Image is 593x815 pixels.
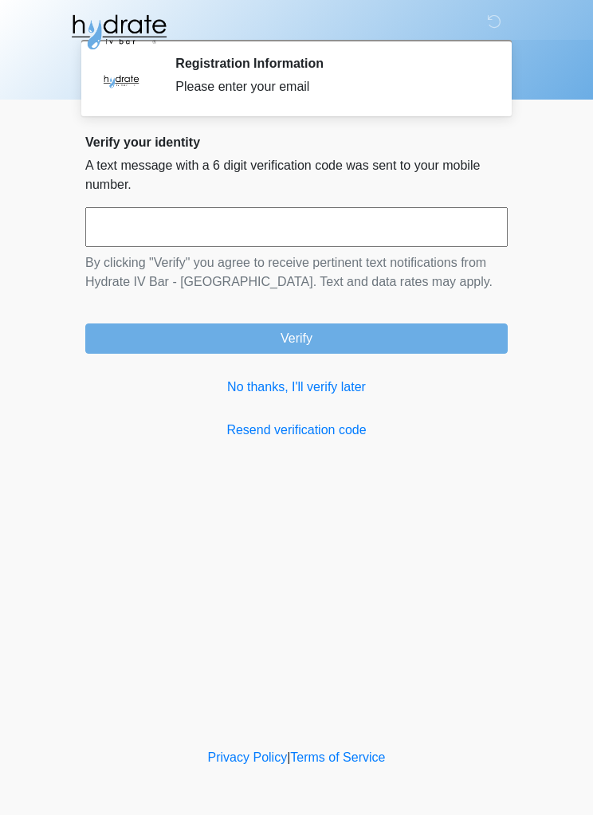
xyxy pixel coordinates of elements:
[85,378,508,397] a: No thanks, I'll verify later
[97,56,145,104] img: Agent Avatar
[85,253,508,292] p: By clicking "Verify" you agree to receive pertinent text notifications from Hydrate IV Bar - [GEO...
[69,12,168,52] img: Hydrate IV Bar - Glendale Logo
[287,750,290,764] a: |
[85,421,508,440] a: Resend verification code
[208,750,288,764] a: Privacy Policy
[175,77,484,96] div: Please enter your email
[85,135,508,150] h2: Verify your identity
[85,323,508,354] button: Verify
[85,156,508,194] p: A text message with a 6 digit verification code was sent to your mobile number.
[290,750,385,764] a: Terms of Service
